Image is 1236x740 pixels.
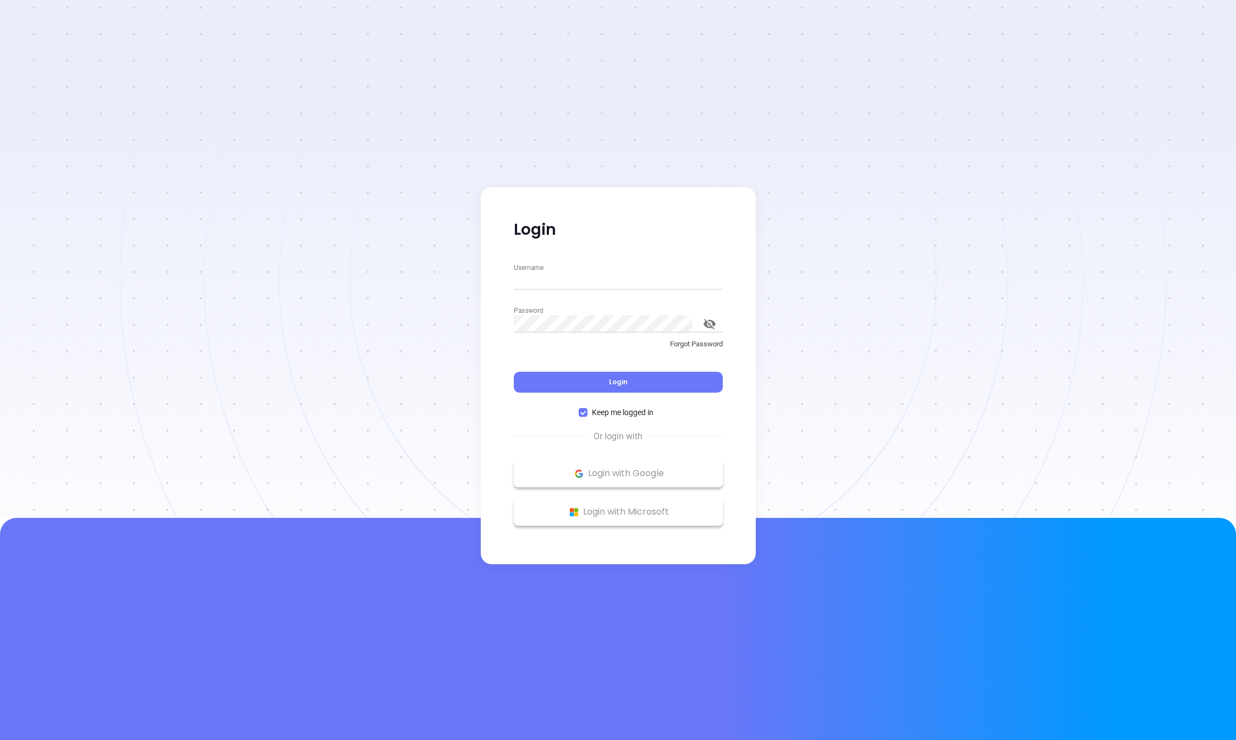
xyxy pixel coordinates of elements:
p: Forgot Password [514,339,723,350]
p: Login with Microsoft [519,504,717,520]
a: Forgot Password [514,339,723,358]
span: Keep me logged in [587,406,658,418]
label: Password [514,307,543,314]
button: Login [514,372,723,393]
img: Microsoft Logo [567,505,581,519]
button: toggle password visibility [696,311,723,337]
label: Username [514,264,543,271]
p: Login with Google [519,465,717,482]
button: Google Logo Login with Google [514,460,723,487]
img: Google Logo [572,467,586,481]
span: Or login with [588,430,648,443]
p: Login [514,220,723,240]
span: Login [609,377,628,386]
button: Microsoft Logo Login with Microsoft [514,498,723,526]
